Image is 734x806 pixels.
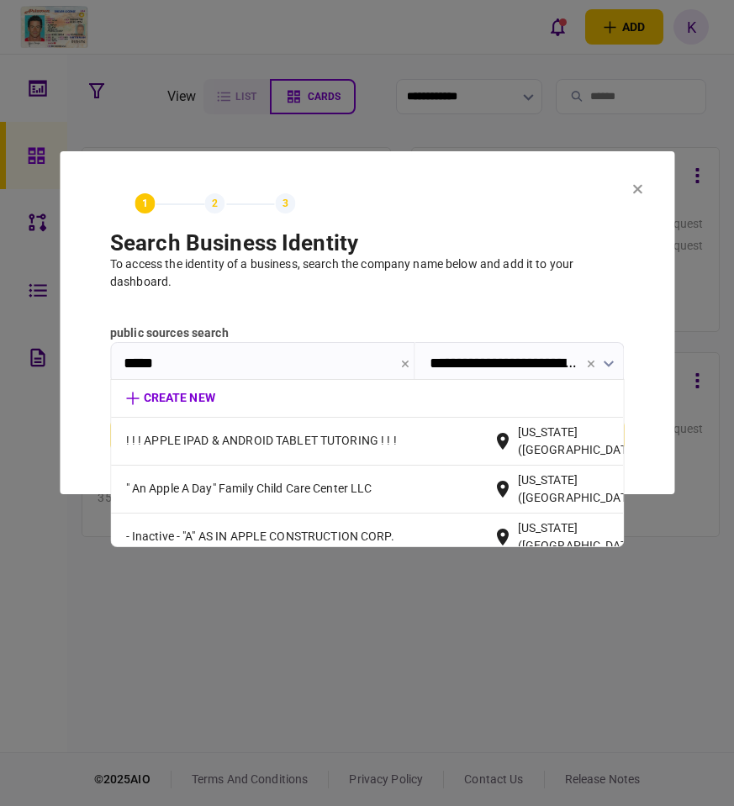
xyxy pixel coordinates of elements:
[110,230,624,255] h1: search business identity
[142,198,148,209] text: 1
[110,255,624,291] div: To access the identity of a business, search the company name below and add it to your dashboard .
[518,519,642,555] span: [US_STATE] ([GEOGRAPHIC_DATA])
[126,480,493,498] span: " An Apple A Day" Family Child Care Center LLC
[126,389,493,407] div: create new
[283,198,288,209] text: 3
[126,432,493,450] span: ! ! ! APPLE IPAD & ANDROID TABLET TUTORING ! ! !
[110,324,624,342] label: public sources search
[518,424,642,459] span: [US_STATE] ([GEOGRAPHIC_DATA])
[212,198,218,209] text: 2
[518,471,642,507] span: [US_STATE] ([GEOGRAPHIC_DATA])
[126,528,493,545] span: - Inactive - "A" AS IN APPLE CONSTRUCTION CORP.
